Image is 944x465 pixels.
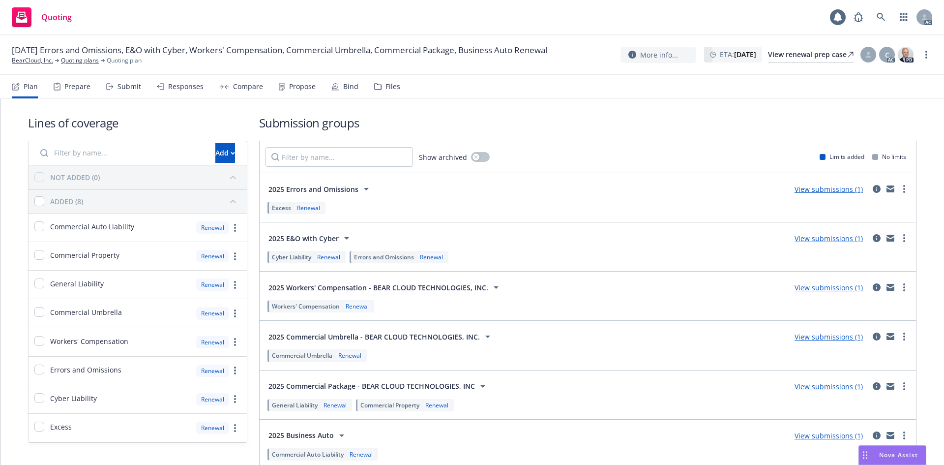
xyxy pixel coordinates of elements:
[12,56,53,65] a: BearCloud, Inc.
[795,283,863,292] a: View submissions (1)
[268,430,334,440] span: 2025 Business Auto
[229,308,241,319] a: more
[348,450,375,459] div: Renewal
[50,307,122,317] span: Commercial Umbrella
[858,445,926,465] button: Nova Assist
[795,332,863,341] a: View submissions (1)
[229,222,241,234] a: more
[24,83,38,91] div: Plan
[354,253,414,261] span: Errors and Omissions
[871,380,883,392] a: circleInformation
[265,147,413,167] input: Filter by name...
[295,204,322,212] div: Renewal
[885,183,896,195] a: mail
[268,381,475,391] span: 2025 Commercial Package - BEAR CLOUD TECHNOLOGIES, INC
[620,47,696,63] button: More info...
[344,302,371,310] div: Renewal
[229,365,241,376] a: more
[50,196,83,207] div: ADDED (8)
[640,50,678,60] span: More info...
[265,179,375,199] button: 2025 Errors and Omissions
[885,232,896,244] a: mail
[34,143,209,163] input: Filter by name...
[196,279,229,291] div: Renewal
[360,401,419,409] span: Commercial Property
[50,221,134,232] span: Commercial Auto Liability
[768,47,854,62] div: View renewal prep case
[872,153,906,161] div: No limits
[272,401,318,409] span: General Liability
[385,83,400,91] div: Files
[50,393,97,403] span: Cyber Liability
[898,380,910,392] a: more
[196,422,229,434] div: Renewal
[50,336,128,346] span: Workers' Compensation
[196,221,229,234] div: Renewal
[859,446,871,465] div: Drag to move
[871,183,883,195] a: circleInformation
[795,382,863,391] a: View submissions (1)
[898,183,910,195] a: more
[196,250,229,262] div: Renewal
[423,401,450,409] div: Renewal
[322,401,349,409] div: Renewal
[315,253,342,261] div: Renewal
[265,278,505,297] button: 2025 Workers' Compensation - BEAR CLOUD TECHNOLOGIES, INC.
[229,393,241,405] a: more
[885,430,896,441] a: mail
[898,331,910,342] a: more
[196,393,229,405] div: Renewal
[272,253,311,261] span: Cyber Liability
[50,193,241,209] button: ADDED (8)
[215,144,235,162] div: Add
[50,250,119,260] span: Commercial Property
[898,47,914,62] img: photo
[50,172,100,183] div: NOT ADDED (0)
[871,331,883,342] a: circleInformation
[871,7,891,27] a: Search
[898,232,910,244] a: more
[419,152,467,162] span: Show archived
[229,422,241,434] a: more
[871,281,883,293] a: circleInformation
[28,115,247,131] h1: Lines of coverage
[268,332,480,342] span: 2025 Commercial Umbrella - BEAR CLOUD TECHNOLOGIES, INC.
[265,426,351,445] button: 2025 Business Auto
[795,234,863,243] a: View submissions (1)
[289,83,316,91] div: Propose
[64,83,90,91] div: Prepare
[265,228,355,248] button: 2025 E&O with Cyber
[920,49,932,61] a: more
[343,83,358,91] div: Bind
[12,44,547,56] span: [DATE] Errors and Omissions, E&O with Cyber, Workers' Compensation, Commercial Umbrella, Commerci...
[118,83,141,91] div: Submit
[885,281,896,293] a: mail
[795,185,863,194] a: View submissions (1)
[229,279,241,291] a: more
[871,232,883,244] a: circleInformation
[229,250,241,262] a: more
[272,351,332,360] span: Commercial Umbrella
[898,281,910,293] a: more
[196,336,229,348] div: Renewal
[272,450,344,459] span: Commercial Auto Liability
[734,50,756,59] strong: [DATE]
[50,365,121,375] span: Errors and Omissions
[720,49,756,60] span: ETA :
[196,307,229,319] div: Renewal
[265,376,492,396] button: 2025 Commercial Package - BEAR CLOUD TECHNOLOGIES, INC
[168,83,204,91] div: Responses
[215,143,235,163] button: Add
[879,451,918,459] span: Nova Assist
[268,233,339,244] span: 2025 E&O with Cyber
[50,279,104,289] span: General Liability
[336,351,363,360] div: Renewal
[418,253,445,261] div: Renewal
[898,430,910,441] a: more
[233,83,263,91] div: Compare
[795,431,863,440] a: View submissions (1)
[871,430,883,441] a: circleInformation
[885,331,896,342] a: mail
[259,115,916,131] h1: Submission groups
[272,302,340,310] span: Workers' Compensation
